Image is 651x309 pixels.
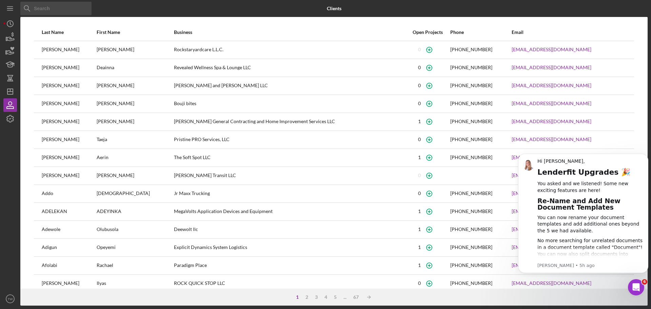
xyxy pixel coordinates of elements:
div: Opeyemi [97,239,173,256]
div: ... [340,294,350,300]
div: 4 [321,294,331,300]
a: [EMAIL_ADDRESS][DOMAIN_NAME] [512,191,591,196]
div: [PHONE_NUMBER] [450,137,492,142]
div: Explicit Dynamics System Logistics [174,239,405,256]
div: ROCK QUICK STOP LLC [174,275,405,292]
div: [PHONE_NUMBER] [450,263,492,268]
div: Rachael [97,257,173,274]
div: 0 [418,101,421,106]
div: Business [174,30,405,35]
div: 0 [418,65,421,70]
div: Addo [42,185,96,202]
div: 3 [312,294,321,300]
div: Open Projects [406,30,450,35]
a: [EMAIL_ADDRESS][DOMAIN_NAME] [512,101,591,106]
a: [EMAIL_ADDRESS][DOMAIN_NAME] [512,173,591,178]
div: 0 [418,191,421,196]
div: [PERSON_NAME] [42,41,96,58]
div: Aerin [97,149,173,166]
div: ADELEKAN [42,203,96,220]
div: [DEMOGRAPHIC_DATA] [97,185,173,202]
div: Jr Maxx Trucking [174,185,405,202]
div: [PERSON_NAME] [42,113,96,130]
a: [EMAIL_ADDRESS][DOMAIN_NAME] [512,155,591,160]
div: [PHONE_NUMBER] [450,101,492,106]
div: [PHONE_NUMBER] [450,245,492,250]
div: [PHONE_NUMBER] [450,209,492,214]
a: [EMAIL_ADDRESS][DOMAIN_NAME] [512,119,591,124]
div: Email [512,30,626,35]
div: Deainna [97,59,173,76]
div: 1 [418,209,421,214]
div: 1 [293,294,302,300]
div: Olubusola [97,221,173,238]
div: 5 [331,294,340,300]
div: 0 [418,281,421,286]
a: [EMAIL_ADDRESS][DOMAIN_NAME] [512,281,591,286]
div: [PERSON_NAME] [42,59,96,76]
div: [PERSON_NAME] [42,275,96,292]
div: [PERSON_NAME] [42,149,96,166]
div: First Name [97,30,173,35]
div: [PERSON_NAME] General Contracting and Home Improvement Services LLC [174,113,405,130]
div: 1 [418,263,421,268]
div: MegaVolts Application Devices and Equipment [174,203,405,220]
div: [PERSON_NAME] Transit LLC [174,167,405,184]
iframe: Intercom notifications message [515,148,651,277]
div: 1 [418,245,421,250]
a: [EMAIL_ADDRESS][DOMAIN_NAME] [512,227,591,232]
div: 2 [302,294,312,300]
div: [PHONE_NUMBER] [450,191,492,196]
button: TW [3,292,17,306]
div: Afolabi [42,257,96,274]
div: [PHONE_NUMBER] [450,281,492,286]
div: [PERSON_NAME] [42,77,96,94]
div: ADEYINKA [97,203,173,220]
div: Deewolt llc [174,221,405,238]
a: [EMAIL_ADDRESS][DOMAIN_NAME] [512,263,591,268]
div: 1 [418,119,421,124]
div: 0 [418,47,421,52]
a: [EMAIL_ADDRESS][DOMAIN_NAME] [512,47,591,52]
b: Clients [327,6,341,11]
a: [EMAIL_ADDRESS][DOMAIN_NAME] [512,137,591,142]
span: 6 [642,279,647,285]
div: [PHONE_NUMBER] [450,119,492,124]
a: [EMAIL_ADDRESS][DOMAIN_NAME] [512,65,591,70]
div: Last Name [42,30,96,35]
div: [PHONE_NUMBER] [450,47,492,52]
div: Adewole [42,221,96,238]
div: 1 [418,155,421,160]
div: [PERSON_NAME] [42,95,96,112]
div: Ilyas [97,275,173,292]
div: [PERSON_NAME] [97,77,173,94]
div: Pristine PRO Services, LLC [174,131,405,148]
div: [PERSON_NAME] [42,167,96,184]
div: [PERSON_NAME] [97,95,173,112]
div: [PERSON_NAME] [97,113,173,130]
div: 0 [418,173,421,178]
div: [PERSON_NAME] and [PERSON_NAME] LLC [174,77,405,94]
div: Adigun [42,239,96,256]
div: 0 [418,83,421,88]
a: [EMAIL_ADDRESS][DOMAIN_NAME] [512,245,591,250]
div: 0 [418,137,421,142]
a: [EMAIL_ADDRESS][DOMAIN_NAME] [512,83,591,88]
input: Search [20,2,92,15]
div: Paradigm Place [174,257,405,274]
div: The Soft Spot LLC [174,149,405,166]
a: [EMAIL_ADDRESS][DOMAIN_NAME] [512,209,591,214]
div: Bouji bites [174,95,405,112]
div: Phone [450,30,511,35]
div: [PERSON_NAME] [42,131,96,148]
div: [PHONE_NUMBER] [450,155,492,160]
div: 67 [350,294,362,300]
div: Rockstaryardcare L.L.C. [174,41,405,58]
